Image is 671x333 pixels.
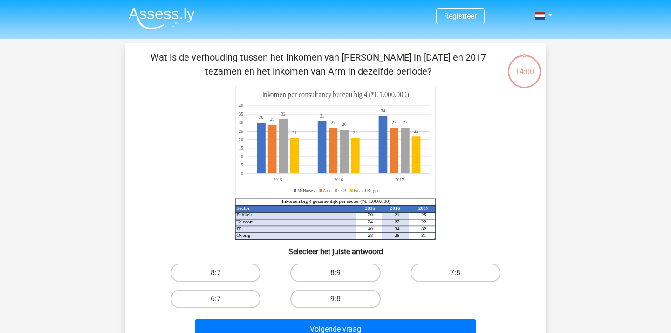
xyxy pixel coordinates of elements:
tspan: 15 [239,146,243,151]
tspan: 34 [395,226,400,231]
tspan: 2727 [331,120,396,125]
tspan: Overig [236,232,251,238]
tspan: 2015 [365,205,375,211]
tspan: Telecom [236,219,254,224]
tspan: 10 [239,154,243,160]
tspan: 5 [241,162,243,168]
label: 6:7 [171,290,260,308]
tspan: McFlinsey [297,187,315,193]
tspan: 24 [368,219,373,224]
tspan: 2016 [390,205,400,211]
tspan: 31 [320,113,324,119]
tspan: 30 [259,115,264,120]
tspan: 31 [421,232,426,238]
label: 8:7 [171,264,260,282]
tspan: 28 [395,232,400,238]
tspan: 25 [239,128,243,134]
tspan: 20 [239,137,243,142]
tspan: Boland Rerger [354,187,379,193]
tspan: Arm [323,187,330,193]
h6: Selecteer het juiste antwoord [140,240,531,256]
tspan: IT [236,226,241,231]
a: Registreer [444,12,477,21]
label: 8:9 [290,264,380,282]
tspan: Inkomen big 4 gezamenlijk per sector (*€ 1.000.000) [282,198,391,204]
tspan: 2121 [292,130,357,136]
tspan: 34 [381,108,385,114]
tspan: Sector [236,205,250,211]
tspan: Publiek [236,212,252,217]
tspan: 22 [421,219,426,224]
tspan: 2017 [418,205,429,211]
tspan: 0 [241,171,243,176]
tspan: 32 [421,226,426,231]
tspan: 26 [342,122,347,127]
tspan: 28 [368,232,373,238]
tspan: 21 [395,212,400,217]
tspan: 29 [270,117,274,122]
tspan: 22 [395,219,400,224]
div: 14:00 [507,54,542,77]
tspan: 30 [239,120,243,125]
label: 9:8 [290,290,380,308]
tspan: 22 [414,128,418,134]
img: Assessly [129,7,195,29]
p: Wat is de verhouding tussen het inkomen van [PERSON_NAME] in [DATE] en 2017 tezamen en het inkome... [140,50,496,78]
tspan: 201520162017 [274,177,404,183]
tspan: 20 [368,212,373,217]
tspan: 32 [281,111,286,117]
tspan: 25 [421,212,426,217]
tspan: 27 [403,120,408,125]
tspan: Inkomen per consultancy bureau big 4 (*€ 1.000.000) [262,90,409,99]
tspan: 35 [239,111,243,117]
tspan: GCB [338,187,347,193]
tspan: 40 [239,103,243,109]
label: 7:8 [411,264,500,282]
tspan: 40 [368,226,373,231]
